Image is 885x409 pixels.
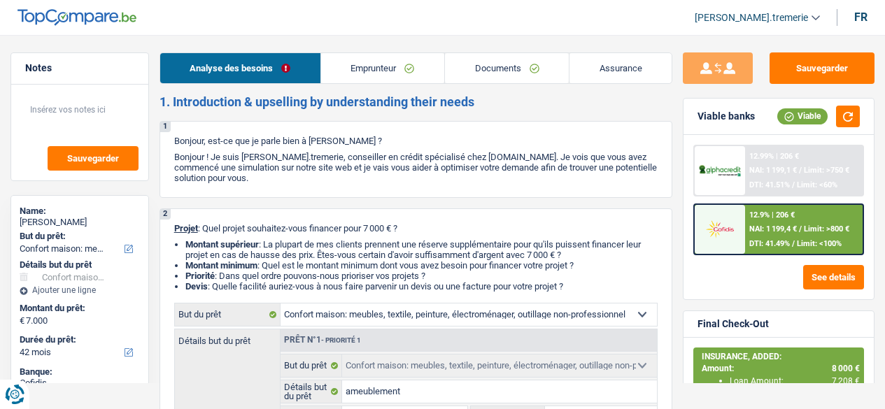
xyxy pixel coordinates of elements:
span: / [799,224,802,234]
div: [PERSON_NAME] [20,217,140,228]
div: Banque: [20,366,140,378]
span: [PERSON_NAME].tremerie [695,12,808,24]
label: Détails but du prêt [175,329,281,345]
div: 2 [160,209,171,220]
a: Emprunteur [321,53,444,83]
span: DTI: 41.49% [749,239,790,248]
div: Détails but du prêt [20,259,140,271]
div: Ajouter une ligne [20,285,140,295]
span: NAI: 1 199,1 € [749,166,797,175]
label: Détails but du prêt [281,380,342,403]
span: / [792,239,795,248]
li: : Dans quel ordre pouvons-nous prioriser vos projets ? [185,271,658,281]
div: Cofidis [20,378,140,389]
img: Cofidis [698,219,742,241]
span: Limit: >750 € [804,166,849,175]
span: Limit: >800 € [804,224,849,234]
label: But du prêt [281,354,342,377]
span: € [20,315,24,327]
div: fr [854,10,868,24]
li: : Quel est le montant minimum dont vous avez besoin pour financer votre projet ? [185,260,658,271]
p: Bonjour, est-ce que je parle bien à [PERSON_NAME] ? [174,136,658,146]
a: Analyse des besoins [160,53,320,83]
span: Limit: <100% [797,239,842,248]
a: Assurance [569,53,672,83]
strong: Priorité [185,271,215,281]
strong: Montant supérieur [185,239,259,250]
li: : Quelle facilité auriez-vous à nous faire parvenir un devis ou une facture pour votre projet ? [185,281,658,292]
li: : La plupart de mes clients prennent une réserve supplémentaire pour qu'ils puissent financer leu... [185,239,658,260]
h2: 1. Introduction & upselling by understanding their needs [160,94,673,110]
label: But du prêt: [20,231,137,242]
div: Loan Amount: [730,376,860,386]
button: Sauvegarder [48,146,139,171]
p: : Quel projet souhaitez-vous financer pour 7 000 € ? [174,223,658,234]
span: 7 208 € [832,376,860,386]
span: - Priorité 1 [321,336,361,344]
div: 1 [160,122,171,132]
div: 12.9% | 206 € [749,210,795,220]
h5: Notes [25,62,134,74]
button: See details [803,265,864,289]
div: Prêt n°1 [281,336,364,345]
label: But du prêt [175,303,281,326]
div: Name: [20,206,140,217]
span: NAI: 1 199,4 € [749,224,797,234]
a: Documents [445,53,569,83]
span: 8 000 € [832,364,860,373]
span: Projet [174,223,198,234]
div: INSURANCE, ADDED: [702,352,860,361]
div: Viable banks [698,110,755,122]
span: Sauvegarder [67,154,119,163]
button: Sauvegarder [770,52,875,84]
p: Bonjour ! Je suis [PERSON_NAME].tremerie, conseiller en crédit spécialisé chez [DOMAIN_NAME]. Je ... [174,152,658,183]
strong: Montant minimum [185,260,257,271]
div: Amount: [702,364,860,373]
span: DTI: 41.51% [749,180,790,189]
img: AlphaCredit [698,164,742,177]
span: Limit: <60% [797,180,837,189]
div: 12.99% | 206 € [749,152,799,161]
label: Montant du prêt: [20,303,137,314]
a: [PERSON_NAME].tremerie [684,6,820,29]
img: TopCompare Logo [17,9,136,26]
label: Durée du prêt: [20,334,137,345]
span: / [799,166,802,175]
div: Viable [777,108,828,124]
div: Final Check-Out [698,318,769,330]
span: / [792,180,795,189]
span: Devis [185,281,208,292]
